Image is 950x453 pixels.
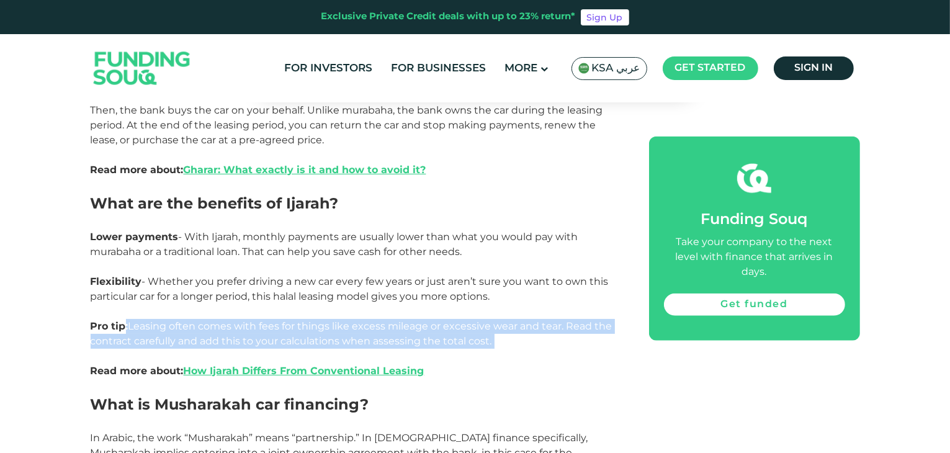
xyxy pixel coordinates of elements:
span: Get started [675,63,746,73]
span: Then, the bank buys the car on your behalf. Unlike murabaha, the bank owns the car during the lea... [91,104,603,176]
a: For Investors [282,58,376,79]
a: Sign in [774,56,854,80]
a: Gharar: What exactly is it and how to avoid it? [184,164,426,176]
span: Lower payments [91,231,179,243]
span: What are the benefits of Ijarah? [91,194,339,212]
div: Exclusive Private Credit deals with up to 23% return* [321,10,576,24]
span: - With Ijarah, monthly payments are usually lower than what you would pay with murabaha or a trad... [91,231,578,258]
img: fsicon [737,161,771,195]
strong: Read more about: [91,365,424,377]
img: Logo [81,37,203,100]
span: More [505,63,538,74]
span: Sign in [794,63,833,73]
span: KSA عربي [592,61,640,76]
span: Funding Souq [701,213,808,227]
span: Leasing often comes with fees for things like excess mileage or excessive wear and tear. Read the... [91,320,612,377]
span: - Whether you prefer driving a new car every few years or just aren’t sure you want to own this p... [91,276,609,302]
span: Pro tip: [91,320,128,332]
a: Sign Up [581,9,629,25]
a: Get funded [664,294,845,316]
strong: What is Musharakah car financing? [91,395,369,413]
img: SA Flag [578,63,589,74]
div: Take your company to the next level with finance that arrives in days. [664,235,845,280]
span: Flexibility [91,276,142,287]
strong: Read more about: [91,164,426,176]
a: How Ijarah Differs From Conventional Leasing [184,365,424,377]
a: For Businesses [388,58,490,79]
